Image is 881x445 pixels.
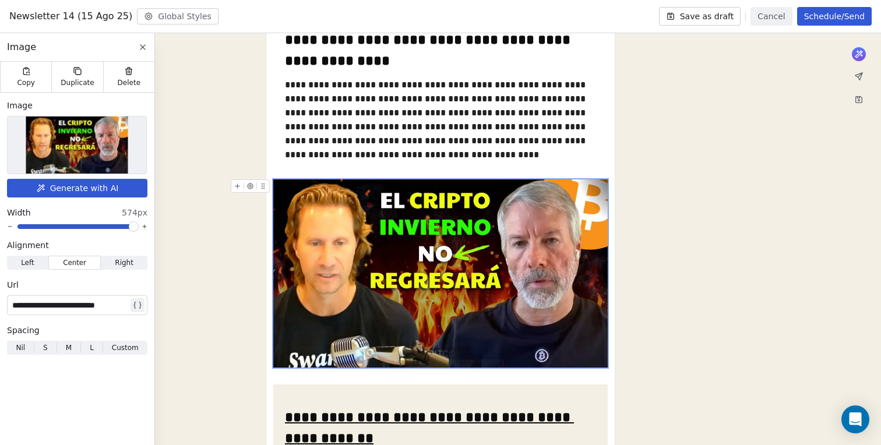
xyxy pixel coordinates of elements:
[118,78,141,87] span: Delete
[17,78,35,87] span: Copy
[7,100,33,111] span: Image
[21,257,34,268] span: Left
[115,257,133,268] span: Right
[26,116,128,174] img: Selected image
[7,207,31,218] span: Width
[9,9,132,23] span: Newsletter 14 (15 Ago 25)
[16,342,25,353] span: Nil
[7,40,36,54] span: Image
[90,342,94,353] span: L
[66,342,72,353] span: M
[7,279,19,291] span: Url
[659,7,741,26] button: Save as draft
[7,239,49,251] span: Alignment
[7,179,147,197] button: Generate with AI
[841,405,869,433] div: Open Intercom Messenger
[7,324,40,336] span: Spacing
[43,342,48,353] span: S
[750,7,792,26] button: Cancel
[137,8,219,24] button: Global Styles
[112,342,139,353] span: Custom
[797,7,872,26] button: Schedule/Send
[61,78,94,87] span: Duplicate
[122,207,147,218] span: 574px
